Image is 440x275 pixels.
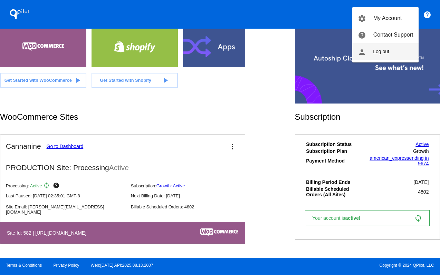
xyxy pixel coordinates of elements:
mat-icon: settings [358,14,366,23]
span: My Account [373,15,402,21]
mat-icon: person [358,48,366,56]
span: Contact Support [373,32,413,38]
span: Log out [373,49,389,54]
mat-icon: help [358,31,366,39]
